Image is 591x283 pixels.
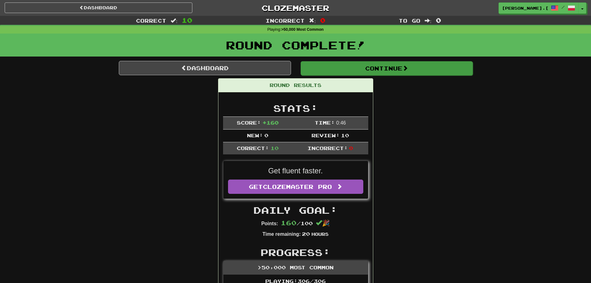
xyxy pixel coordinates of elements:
span: [PERSON_NAME].[PERSON_NAME] [502,5,548,11]
span: New: [247,132,263,138]
span: 160 [281,219,297,226]
div: >50,000 Most Common [223,261,368,275]
span: 10 [182,16,192,24]
span: 0 [349,145,353,151]
span: 20 [302,231,310,237]
strong: >50,000 Most Common [281,27,324,32]
a: Dashboard [119,61,291,75]
span: Time: [315,120,335,126]
h2: Daily Goal: [223,205,368,215]
span: Clozemaster Pro [263,183,332,190]
span: 0 [436,16,441,24]
span: Review: [311,132,340,138]
span: Incorrect: [307,145,348,151]
span: 0 [320,16,325,24]
span: Correct: [237,145,269,151]
div: Round Results [218,79,373,92]
span: Incorrect [266,17,305,24]
strong: Points: [261,221,278,226]
h2: Progress: [223,247,368,258]
a: Dashboard [5,2,192,13]
p: Get fluent faster. [228,166,363,176]
span: / 100 [281,220,313,226]
span: / [562,5,565,9]
span: : [309,18,316,23]
span: 0 : 46 [336,120,346,126]
small: Hours [311,231,329,237]
strong: Time remaining: [262,231,301,237]
span: 10 [271,145,279,151]
span: 🎉 [316,220,330,226]
h2: Stats: [223,103,368,113]
span: : [425,18,432,23]
span: + 160 [262,120,279,126]
span: 0 [264,132,268,138]
a: Clozemaster [202,2,389,13]
h1: Round Complete! [2,39,589,51]
span: Correct [136,17,166,24]
span: Score: [237,120,261,126]
a: [PERSON_NAME].[PERSON_NAME] / [499,2,579,14]
span: : [171,18,177,23]
span: 10 [341,132,349,138]
span: To go [399,17,420,24]
button: Continue [301,61,473,75]
a: GetClozemaster Pro [228,180,363,194]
